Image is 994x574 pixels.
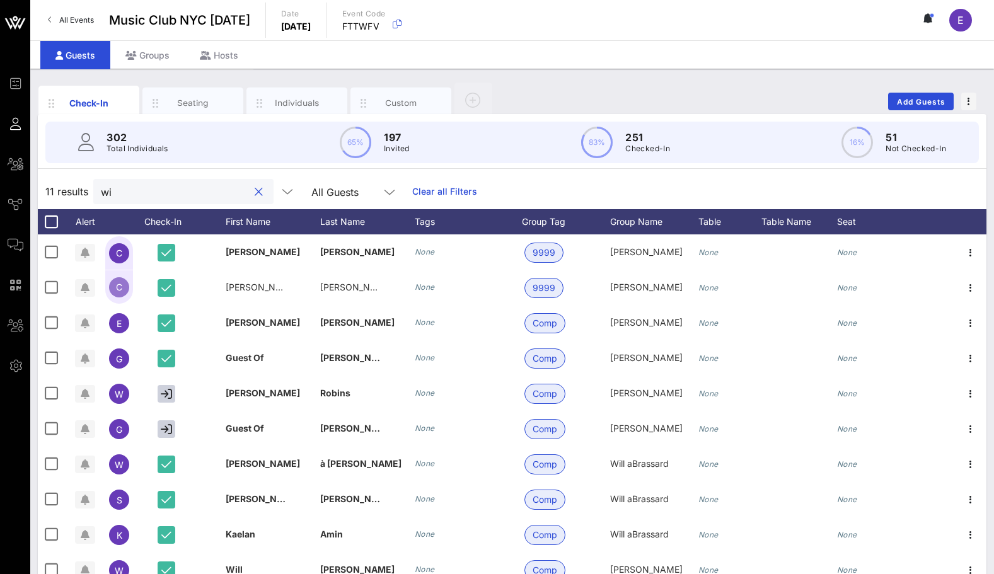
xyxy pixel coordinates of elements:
[698,424,719,433] i: None
[698,248,719,257] i: None
[226,529,255,539] span: Kaelan
[533,278,555,297] span: 9999
[320,282,393,292] span: [PERSON_NAME]
[837,389,857,398] i: None
[610,352,683,363] span: [PERSON_NAME]
[698,459,719,469] i: None
[117,530,122,541] span: K
[117,495,122,505] span: S
[533,455,557,474] span: Comp
[886,142,946,155] p: Not Checked-In
[610,246,683,257] span: [PERSON_NAME]
[957,14,964,26] span: E
[837,248,857,257] i: None
[533,490,557,509] span: Comp
[320,317,395,328] span: [PERSON_NAME]
[698,495,719,504] i: None
[110,41,185,69] div: Groups
[610,317,683,328] span: [PERSON_NAME]
[533,314,557,333] span: Comp
[837,283,857,292] i: None
[61,96,117,110] div: Check-In
[533,349,557,368] span: Comp
[837,495,857,504] i: None
[59,15,94,25] span: All Events
[342,20,386,33] p: FTTWFV
[320,493,395,504] span: [PERSON_NAME]
[415,247,435,256] i: None
[115,459,124,470] span: W
[949,9,972,32] div: E
[837,209,900,234] div: Seat
[415,459,435,468] i: None
[837,424,857,433] i: None
[610,209,698,234] div: Group Name
[886,130,946,145] p: 51
[533,420,557,439] span: Comp
[610,458,669,469] span: Will aBrassard
[255,186,263,198] button: clear icon
[320,209,415,234] div: Last Name
[415,353,435,362] i: None
[698,318,719,328] i: None
[610,493,669,504] span: Will aBrassard
[837,459,857,469] i: None
[320,352,395,363] span: [PERSON_NAME]
[109,11,250,30] span: Music Club NYC [DATE]
[226,209,320,234] div: First Name
[415,282,435,292] i: None
[117,318,122,329] span: E
[116,282,122,292] span: C
[226,246,300,257] span: [PERSON_NAME]
[281,20,311,33] p: [DATE]
[304,179,405,204] div: All Guests
[415,209,522,234] div: Tags
[610,423,683,433] span: [PERSON_NAME]
[888,93,954,110] button: Add Guests
[226,387,300,398] span: [PERSON_NAME]
[698,389,719,398] i: None
[45,184,88,199] span: 11 results
[226,458,300,469] span: [PERSON_NAME]
[226,493,300,504] span: [PERSON_NAME]
[320,458,402,469] span: à [PERSON_NAME]
[116,424,122,435] span: G
[226,352,264,363] span: Guest Of
[412,185,477,198] a: Clear all Filters
[40,41,110,69] div: Guests
[115,389,124,399] span: W
[415,388,435,398] i: None
[185,41,253,69] div: Hosts
[533,243,555,262] span: 9999
[373,97,429,109] div: Custom
[320,529,343,539] span: Amin
[116,248,122,258] span: C
[625,142,670,155] p: Checked-In
[533,384,557,403] span: Comp
[610,387,683,398] span: [PERSON_NAME]
[269,97,325,109] div: Individuals
[311,187,359,198] div: All Guests
[69,209,101,234] div: Alert
[761,209,837,234] div: Table Name
[610,529,669,539] span: Will aBrassard
[165,97,221,109] div: Seating
[837,318,857,328] i: None
[342,8,386,20] p: Event Code
[226,282,298,292] span: [PERSON_NAME]
[698,353,719,363] i: None
[698,530,719,539] i: None
[837,530,857,539] i: None
[698,283,719,292] i: None
[522,209,610,234] div: Group Tag
[116,353,122,364] span: G
[320,387,350,398] span: Robins
[415,565,435,574] i: None
[415,318,435,327] i: None
[384,142,410,155] p: Invited
[698,209,761,234] div: Table
[533,525,557,544] span: Comp
[226,423,264,433] span: Guest Of
[415,529,435,539] i: None
[610,282,683,292] span: [PERSON_NAME]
